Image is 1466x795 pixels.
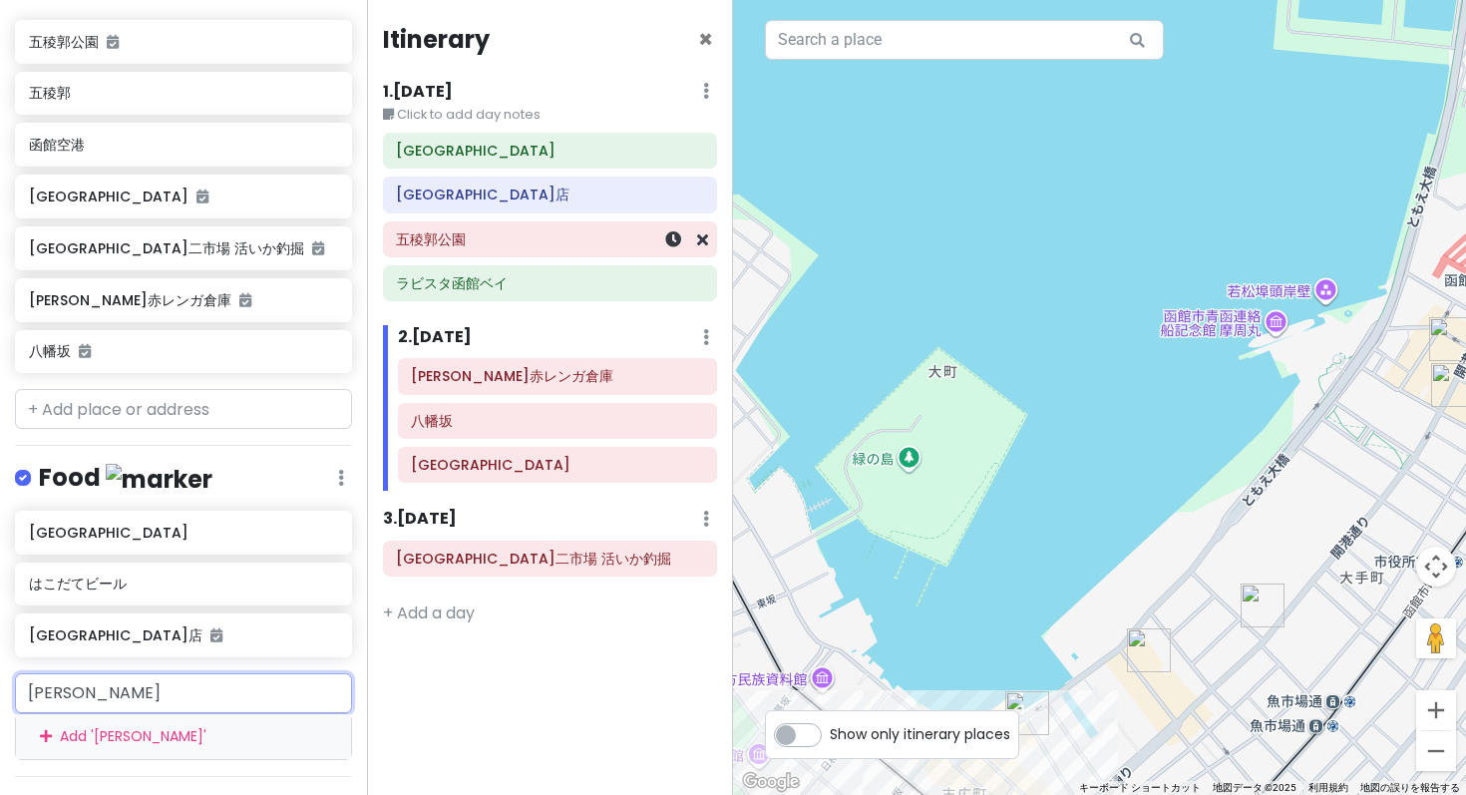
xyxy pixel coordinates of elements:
[1416,547,1456,587] button: 地図のカメラ コントロール
[383,24,490,55] h4: Itinerary
[29,239,337,257] h6: [GEOGRAPHIC_DATA]二市場 活いか釣掘
[29,188,337,205] h6: [GEOGRAPHIC_DATA]
[697,228,708,251] a: Remove from day
[239,293,251,307] i: Added to itinerary
[396,230,703,248] h6: 五稜郭公園
[396,142,703,160] h6: 函館駅前広場
[39,462,212,495] h4: Food
[29,136,337,154] h6: 函館空港
[396,186,703,203] h6: ラッキーピエロ 函館駅前店
[396,550,703,568] h6: 函館朝市 駅二市場 活いか釣掘
[411,456,703,474] h6: 函館山展望台
[1416,618,1456,658] button: 地図上にペグマンをドロップして、ストリートビューを開きます
[196,190,208,203] i: Added to itinerary
[29,33,337,51] h6: 五稜郭公園
[411,367,703,385] h6: 金森赤レンガ倉庫
[29,575,337,593] h6: はこだてビール
[1416,731,1456,771] button: ズームアウト
[383,82,453,103] h6: 1 . [DATE]
[29,626,337,644] h6: [GEOGRAPHIC_DATA]店
[79,344,91,358] i: Added to itinerary
[411,412,703,430] h6: 八幡坂
[16,714,351,759] div: Add ' [PERSON_NAME] '
[396,274,703,292] h6: ラビスタ函館ベイ
[398,327,472,348] h6: 2 . [DATE]
[15,673,352,713] input: + Add place or address
[29,84,337,102] h6: 五稜郭
[15,389,352,429] input: + Add place or address
[1005,691,1049,735] div: 金森赤レンガ倉庫
[665,228,681,251] a: Set a time
[107,35,119,49] i: Added to itinerary
[1241,584,1284,627] div: はこだてビール
[1079,781,1201,795] button: キーボード ショートカット
[29,342,337,360] h6: 八幡坂
[1213,782,1296,793] span: 地図データ ©2025
[698,23,713,56] span: Close itinerary
[383,105,718,125] small: Click to add day notes
[383,509,457,530] h6: 3 . [DATE]
[738,769,804,795] a: Google マップでこの地域を開きます（新しいウィンドウが開きます）
[698,28,713,52] button: Close
[29,524,337,542] h6: [GEOGRAPHIC_DATA]
[1308,782,1348,793] a: 利用規約（新しいタブで開きます）
[738,769,804,795] img: Google
[1360,782,1460,793] a: 地図の誤りを報告する
[765,20,1164,60] input: Search a place
[106,464,212,495] img: marker
[210,628,222,642] i: Added to itinerary
[1416,690,1456,730] button: ズームイン
[1127,628,1171,672] div: ラビスタ函館ベイ
[312,241,324,255] i: Added to itinerary
[29,291,337,309] h6: [PERSON_NAME]赤レンガ倉庫
[383,601,475,624] a: + Add a day
[830,723,1010,745] span: Show only itinerary places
